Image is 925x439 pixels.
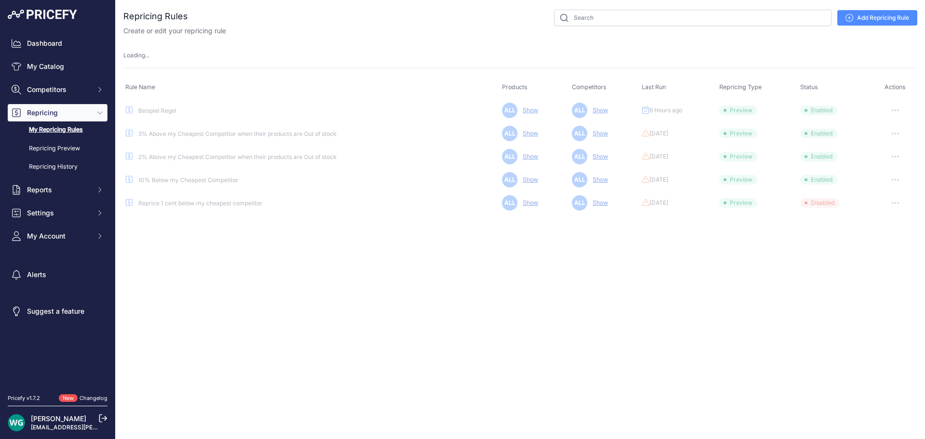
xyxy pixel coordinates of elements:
[589,106,608,114] a: Show
[8,104,107,121] button: Repricing
[572,103,587,118] span: ALL
[8,227,107,245] button: My Account
[649,199,668,207] span: [DATE]
[800,175,837,185] span: Enabled
[125,83,155,91] span: Rule Name
[27,108,90,118] span: Repricing
[719,106,757,115] span: Preview
[502,195,517,211] span: ALL
[719,175,757,185] span: Preview
[519,199,538,206] a: Show
[8,181,107,199] button: Reports
[519,176,538,183] a: Show
[502,103,517,118] span: ALL
[649,106,682,114] span: 6 Hours ago
[79,395,107,401] a: Changelog
[8,121,107,138] a: My Repricing Rules
[31,424,179,431] a: [EMAIL_ADDRESS][PERSON_NAME][DOMAIN_NAME]
[8,35,107,52] a: Dashboard
[8,266,107,283] a: Alerts
[589,153,608,160] a: Show
[8,58,107,75] a: My Catalog
[8,394,40,402] div: Pricefy v1.7.2
[27,85,90,94] span: Competitors
[8,81,107,98] button: Competitors
[719,129,757,138] span: Preview
[123,52,149,59] span: Loading
[31,414,86,423] a: [PERSON_NAME]
[589,176,608,183] a: Show
[519,106,538,114] a: Show
[649,130,668,137] span: [DATE]
[800,129,837,138] span: Enabled
[8,204,107,222] button: Settings
[800,152,837,161] span: Enabled
[8,10,77,19] img: Pricefy Logo
[8,35,107,383] nav: Sidebar
[800,198,839,208] span: Disabled
[27,231,90,241] span: My Account
[649,176,668,184] span: [DATE]
[8,140,107,157] a: Repricing Preview
[554,10,832,26] input: Search
[502,126,517,141] span: ALL
[502,172,517,187] span: ALL
[885,83,906,91] span: Actions
[719,83,762,91] span: Repricing Type
[519,153,538,160] a: Show
[572,149,587,164] span: ALL
[27,185,90,195] span: Reports
[589,130,608,137] a: Show
[27,208,90,218] span: Settings
[8,159,107,175] a: Repricing History
[502,149,517,164] span: ALL
[837,10,917,26] a: Add Repricing Rule
[59,394,78,402] span: New
[572,83,607,91] span: Competitors
[8,303,107,320] a: Suggest a feature
[800,106,837,115] span: Enabled
[572,172,587,187] span: ALL
[800,83,818,91] span: Status
[138,176,238,184] a: 10% Below my Cheapest Competitor
[123,10,188,23] h2: Repricing Rules
[502,83,528,91] span: Products
[649,153,668,160] span: [DATE]
[519,130,538,137] a: Show
[572,195,587,211] span: ALL
[719,198,757,208] span: Preview
[642,83,666,91] span: Last Run
[138,153,337,160] a: 2% Above my Cheapest Competitor when their products are Out of stock
[138,130,337,137] a: 3% Above my Cheapest Competitor when their products are Out of stock
[123,26,226,36] p: Create or edit your repricing rule
[138,200,263,207] a: Reprice 1 cent below my cheapest competitor
[145,52,149,59] span: ...
[138,107,176,114] a: Beispiel Regel
[719,152,757,161] span: Preview
[572,126,587,141] span: ALL
[589,199,608,206] a: Show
